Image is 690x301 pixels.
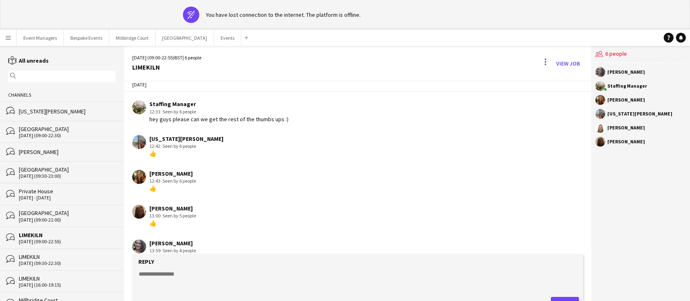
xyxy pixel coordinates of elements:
[17,30,64,46] button: Event Managers
[149,170,196,177] div: [PERSON_NAME]
[595,46,689,63] div: 6 people
[149,247,196,254] div: 13:59
[19,231,116,239] div: LIMEKILN
[149,150,223,157] div: 👍
[149,135,223,143] div: [US_STATE][PERSON_NAME]
[607,97,645,102] div: [PERSON_NAME]
[19,239,116,244] div: [DATE] (09:00-22:55)
[149,177,196,185] div: 12:43
[214,30,241,46] button: Events
[132,63,201,71] div: LIMEKILN
[553,57,583,70] a: View Job
[132,54,201,61] div: [DATE] (09:00-22:55) | 6 people
[149,100,289,108] div: Staffing Manager
[607,111,672,116] div: [US_STATE][PERSON_NAME]
[64,30,109,46] button: Bespoke Events
[19,217,116,223] div: [DATE] (09:00-21:00)
[109,30,156,46] button: Millbridge Court
[149,143,223,150] div: 12:42
[19,148,116,156] div: [PERSON_NAME]
[8,57,49,64] a: All unreads
[138,258,154,265] label: Reply
[149,240,196,247] div: [PERSON_NAME]
[19,253,116,260] div: LIMEKILN
[19,173,116,179] div: [DATE] (09:30-23:00)
[206,11,361,18] div: You have lost connection to the internet. The platform is offline.
[19,275,116,282] div: LIMEKILN
[149,185,196,192] div: 👍
[607,84,647,88] div: Staffing Manager
[149,212,196,220] div: 13:00
[160,247,196,253] span: · Seen by 4 people
[607,70,645,75] div: [PERSON_NAME]
[149,220,196,227] div: 👍
[160,213,196,219] span: · Seen by 5 people
[160,109,196,115] span: · Seen by 6 people
[124,78,591,92] div: [DATE]
[149,115,289,123] div: hey guys please can we get the rest of the thumbs ups :)
[19,260,116,266] div: [DATE] (09:30-22:30)
[160,143,196,149] span: · Seen by 6 people
[19,108,116,115] div: [US_STATE][PERSON_NAME]
[19,188,116,195] div: Private House
[149,108,289,115] div: 12:33
[19,209,116,217] div: [GEOGRAPHIC_DATA]
[174,54,183,61] span: BST
[607,125,645,130] div: [PERSON_NAME]
[160,178,196,184] span: · Seen by 6 people
[607,139,645,144] div: [PERSON_NAME]
[19,125,116,133] div: [GEOGRAPHIC_DATA]
[156,30,214,46] button: [GEOGRAPHIC_DATA]
[19,166,116,173] div: [GEOGRAPHIC_DATA]
[19,282,116,288] div: [DATE] (16:00-19:15)
[19,133,116,138] div: [DATE] (09:00-22:30)
[19,195,116,201] div: [DATE] - [DATE]
[149,205,196,212] div: [PERSON_NAME]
